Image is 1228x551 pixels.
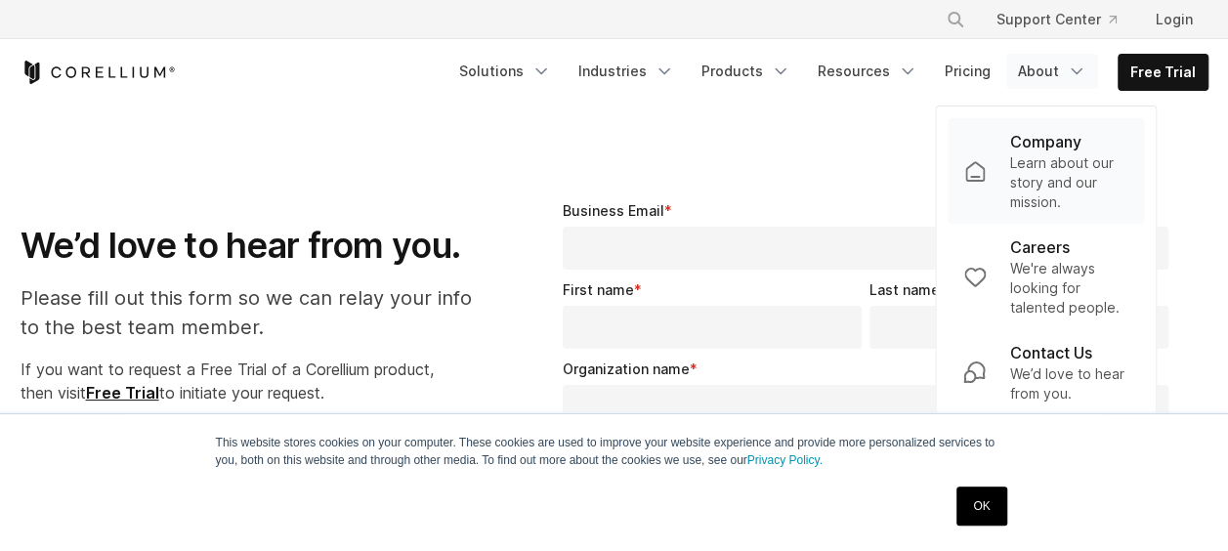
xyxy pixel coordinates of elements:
a: Support Center [981,2,1132,37]
h1: We’d love to hear from you. [21,224,492,268]
a: Free Trial [1119,55,1207,90]
span: Business Email [563,202,664,219]
a: Company Learn about our story and our mission. [948,118,1144,224]
a: Careers We're always looking for talented people. [948,224,1144,329]
p: Please fill out this form so we can relay your info to the best team member. [21,283,492,342]
a: Corellium Home [21,61,176,84]
a: Contact Us We’d love to hear from you. [948,329,1144,415]
a: Products [690,54,802,89]
div: Navigation Menu [922,2,1208,37]
p: This website stores cookies on your computer. These cookies are used to improve your website expe... [216,434,1013,469]
a: Industries [567,54,686,89]
p: Learn about our story and our mission. [1010,153,1129,212]
span: Organization name [563,360,690,377]
p: Careers [1010,235,1070,259]
button: Search [938,2,973,37]
a: Free Trial [86,383,159,403]
a: Solutions [447,54,563,89]
a: Resources [806,54,929,89]
a: Login [1140,2,1208,37]
p: Company [1010,130,1081,153]
span: First name [563,281,634,298]
p: If you want to request a Free Trial of a Corellium product, then visit to initiate your request. [21,358,492,404]
a: Privacy Policy. [747,453,823,467]
p: We’d love to hear from you. [1010,364,1129,403]
p: Contact Us [1010,341,1092,364]
a: About [1006,54,1098,89]
a: Pricing [933,54,1002,89]
span: Last name [869,281,940,298]
a: OK [956,487,1006,526]
div: Navigation Menu [447,54,1208,91]
p: We're always looking for talented people. [1010,259,1129,318]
